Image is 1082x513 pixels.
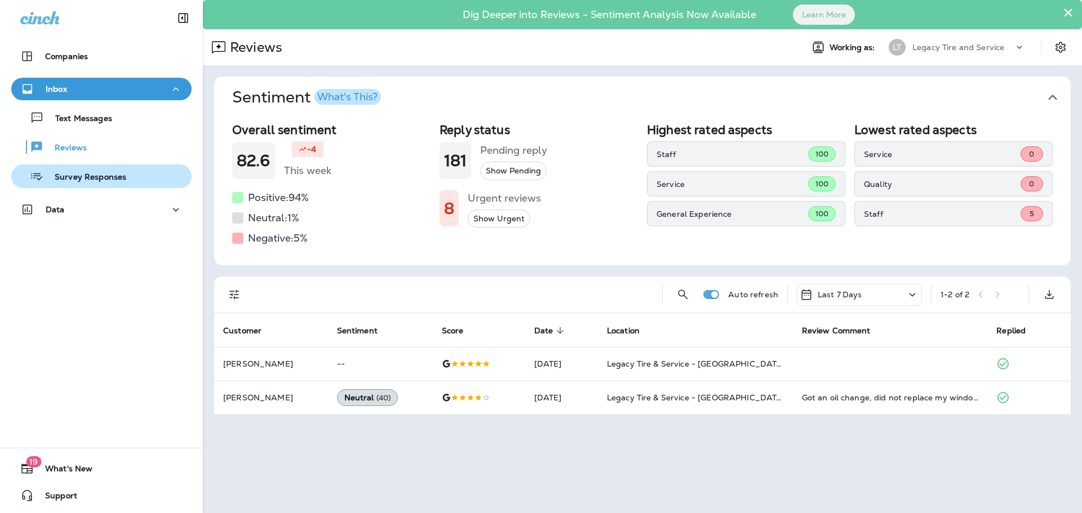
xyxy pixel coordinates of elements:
span: Review Comment [802,325,885,336]
button: Show Urgent [468,209,530,228]
button: Inbox [11,78,192,100]
div: Got an oil change, did not replace my window sticker, left the old Express Oil reminder sticker. ... [802,392,979,403]
p: Staff [864,209,1021,218]
h2: Overall sentiment [232,123,431,137]
span: Legacy Tire & Service - [GEOGRAPHIC_DATA] (formerly Magic City Tire & Service) [607,359,925,369]
span: Date [534,325,568,336]
button: Text Messages [11,106,192,130]
p: Service [657,180,808,189]
h5: This week [284,162,331,180]
h1: 82.6 [237,151,270,170]
button: Show Pending [480,162,547,180]
h5: Neutral: 1 % [248,209,299,227]
span: ( 40 ) [376,393,391,403]
button: 19What's New [11,457,192,480]
button: SentimentWhat's This? [223,77,1080,118]
span: Location [607,326,640,336]
button: Data [11,198,192,221]
div: Neutral [337,389,398,406]
span: 5 [1030,209,1034,218]
span: Replied [996,326,1026,336]
p: Reviews [225,39,282,56]
button: Support [11,484,192,507]
span: 100 [815,179,828,189]
span: Date [534,326,553,336]
span: Working as: [830,43,877,52]
span: Customer [223,326,261,336]
button: Filters [223,283,246,306]
td: -- [328,347,433,381]
td: [DATE] [525,381,598,414]
span: Review Comment [802,326,871,336]
h1: 181 [444,151,467,170]
span: 100 [815,209,828,218]
span: 0 [1029,179,1034,189]
p: General Experience [657,209,808,218]
h5: Pending reply [480,141,547,159]
div: SentimentWhat's This? [214,118,1071,265]
span: 0 [1029,149,1034,159]
span: 19 [26,456,41,467]
button: Learn More [793,5,855,25]
span: Score [442,325,478,336]
td: [DATE] [525,347,598,381]
p: Reviews [43,143,87,154]
span: Score [442,326,464,336]
button: Close [1063,3,1074,21]
h2: Reply status [440,123,638,137]
p: Text Messages [44,114,112,124]
p: Last 7 Days [818,290,862,299]
p: Survey Responses [43,172,126,183]
h5: Urgent reviews [468,189,541,207]
p: Data [46,205,65,214]
button: Companies [11,45,192,68]
span: Customer [223,325,276,336]
button: Export as CSV [1038,283,1061,306]
span: Location [607,325,654,336]
button: Collapse Sidebar [167,7,199,29]
span: Replied [996,325,1040,336]
span: Sentiment [337,325,392,336]
button: Search Reviews [672,283,694,306]
h5: Positive: 94 % [248,189,309,207]
div: LT [889,39,906,56]
h1: Sentiment [232,88,381,107]
div: 1 - 2 of 2 [941,290,969,299]
h2: Lowest rated aspects [854,123,1053,137]
p: Staff [657,150,808,159]
span: Legacy Tire & Service - [GEOGRAPHIC_DATA] (formerly Magic City Tire & Service) [607,392,925,403]
p: Quality [864,180,1021,189]
span: 100 [815,149,828,159]
button: Survey Responses [11,164,192,188]
p: Legacy Tire and Service [912,43,1004,52]
div: What's This? [317,92,378,102]
h5: Negative: 5 % [248,229,308,247]
p: Auto refresh [728,290,778,299]
p: Dig Deeper into Reviews - Sentiment Analysis Now Available [430,13,789,16]
h2: Highest rated aspects [647,123,845,137]
p: Service [864,150,1021,159]
button: What's This? [314,89,381,105]
p: Companies [45,52,88,61]
p: [PERSON_NAME] [223,359,319,368]
p: -4 [307,144,316,155]
h1: 8 [444,199,454,218]
button: Settings [1050,37,1071,57]
button: Reviews [11,135,192,159]
span: What's New [34,464,92,478]
p: [PERSON_NAME] [223,393,319,402]
span: Support [34,491,77,505]
span: Sentiment [337,326,378,336]
p: Inbox [46,84,67,93]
